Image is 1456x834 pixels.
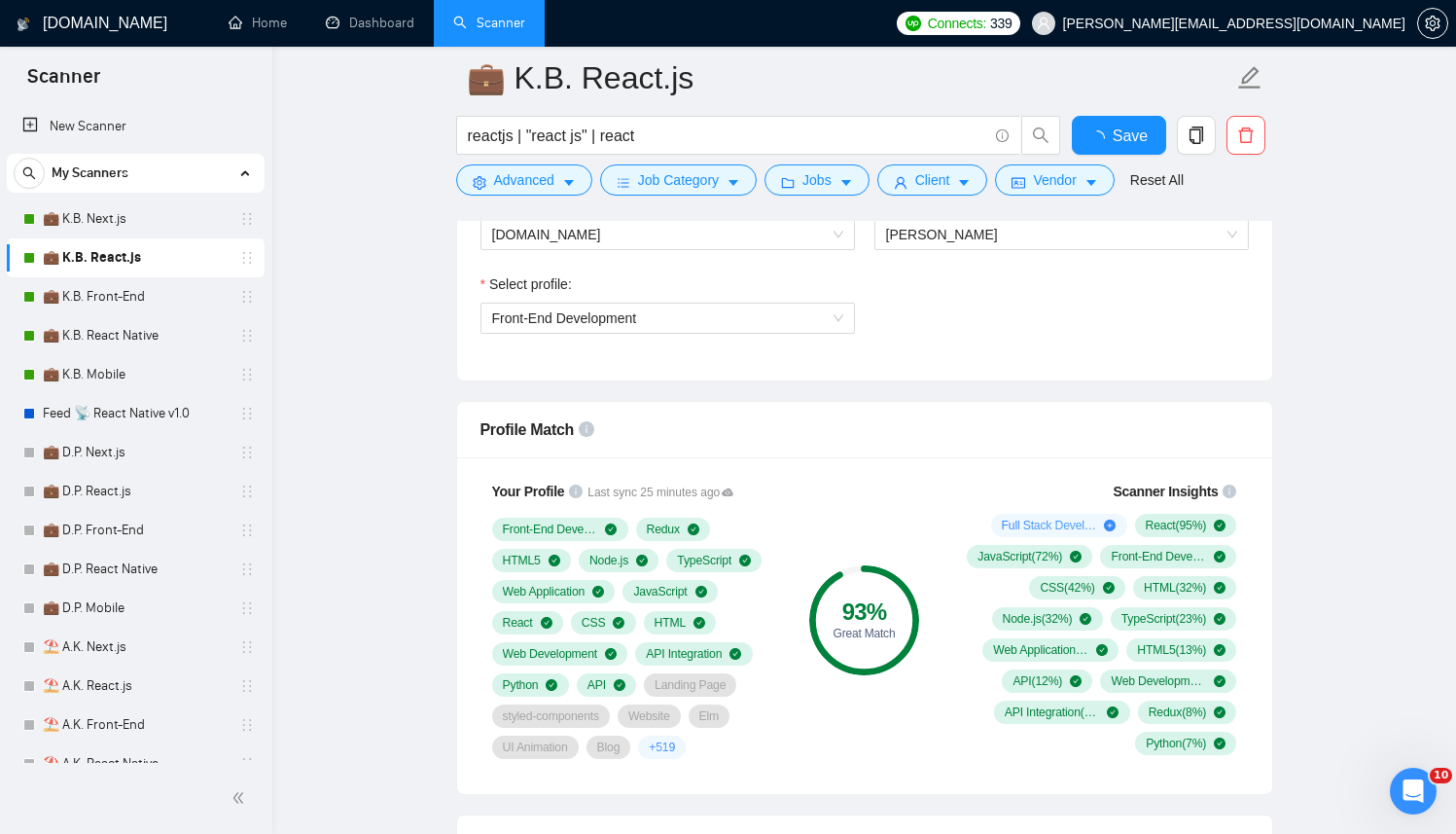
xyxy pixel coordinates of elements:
[468,124,987,148] input: Search Freelance Jobs...
[1012,673,1062,689] span: API ( 12 %)
[1002,518,1097,533] span: Full Stack Development ( 47 %)
[1111,549,1206,564] span: Front-End Development ( 51 %)
[503,646,598,662] span: Web Development
[894,175,907,190] span: user
[688,524,699,535] span: check-circle
[1022,127,1059,144] span: search
[52,154,128,193] span: My Scanners
[492,310,637,326] span: Front-End Development
[1033,169,1076,191] span: Vendor
[43,199,228,238] a: 💼 K.B. Next.js
[541,617,552,629] span: check-circle
[503,584,586,599] span: Web Application
[1149,705,1207,720] span: Redux ( 8 %)
[1417,16,1448,31] a: setting
[503,740,568,755] span: UI Animation
[655,677,726,693] span: Landing Page
[1121,611,1207,627] span: TypeScript ( 23 %)
[809,600,919,624] div: 93 %
[990,13,1012,34] span: 339
[43,277,228,316] a: 💼 K.B. Front-End
[1107,707,1119,718] span: check-circle
[1072,116,1166,155] button: Save
[1214,738,1225,749] span: check-circle
[1214,707,1225,718] span: check-circle
[764,164,870,196] button: folderJobscaret-down
[43,433,228,472] a: 💼 D.P. Next.js
[1227,127,1264,144] span: delete
[494,169,554,191] span: Advanced
[582,615,606,631] span: CSS
[12,62,116,103] span: Scanner
[915,169,950,191] span: Client
[1214,675,1225,687] span: check-circle
[467,54,1233,102] input: Scanner name...
[600,164,757,196] button: barsJob Categorycaret-down
[569,485,583,498] span: info-circle
[1418,16,1447,31] span: setting
[699,708,720,724] span: Elm
[638,169,719,191] span: Job Category
[43,394,228,433] a: Feed 📡 React Native v1.0
[579,421,594,437] span: info-circle
[589,553,628,568] span: Node.js
[839,175,853,190] span: caret-down
[802,169,832,191] span: Jobs
[995,164,1114,196] button: idcardVendorcaret-down
[1144,580,1206,596] span: HTML ( 32 %)
[549,555,560,566] span: check-circle
[1111,673,1206,689] span: Web Development ( 12 %)
[239,328,255,344] span: holder
[655,615,687,631] span: HTML
[453,15,525,31] a: searchScanner
[906,16,921,31] img: upwork-logo.png
[1003,611,1073,627] span: Node.js ( 32 %)
[239,367,255,382] span: holder
[1080,613,1091,625] span: check-circle
[592,586,604,598] span: check-circle
[1005,705,1100,720] span: API Integration ( 11 %)
[693,617,705,629] span: check-circle
[993,642,1088,658] span: Web Application ( 19 %)
[489,273,572,295] span: Select profile:
[503,677,539,693] span: Python
[231,788,251,808] span: double-left
[877,164,988,196] button: userClientcaret-down
[503,522,598,537] span: Front-End Development
[326,15,414,31] a: dashboardDashboard
[886,227,998,242] span: [PERSON_NAME]
[43,355,228,394] a: 💼 K.B. Mobile
[1146,518,1207,533] span: React ( 95 %)
[43,550,228,589] a: 💼 D.P. React Native
[1178,127,1215,144] span: copy
[727,175,740,190] span: caret-down
[1146,736,1206,751] span: Python ( 7 %)
[1223,485,1236,498] span: info-circle
[605,648,617,660] span: check-circle
[646,646,722,662] span: API Integration
[43,238,228,277] a: 💼 K.B. React.js
[739,555,751,566] span: check-circle
[17,9,30,40] img: logo
[1021,116,1060,155] button: search
[239,211,255,227] span: holder
[503,708,599,724] span: styled-components
[43,589,228,628] a: 💼 D.P. Mobile
[1214,520,1225,531] span: check-circle
[1070,675,1082,687] span: check-circle
[492,220,843,249] span: berko.tech
[473,175,486,190] span: setting
[239,678,255,694] span: holder
[1214,551,1225,562] span: check-circle
[1113,124,1148,148] span: Save
[239,523,255,538] span: holder
[239,406,255,421] span: holder
[587,484,733,502] span: Last sync 25 minutes ago
[614,679,625,691] span: check-circle
[492,484,565,499] span: Your Profile
[617,175,630,190] span: bars
[43,667,228,706] a: ⛱️ A.K. React.js
[695,586,707,598] span: check-circle
[1070,551,1082,562] span: check-circle
[677,553,731,568] span: TypeScript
